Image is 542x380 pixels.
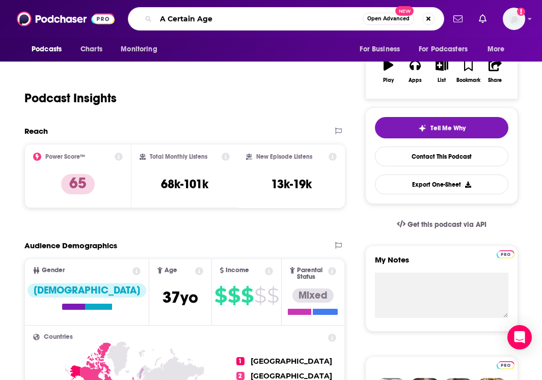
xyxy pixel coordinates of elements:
[256,153,312,160] h2: New Episode Listens
[128,7,444,31] div: Search podcasts, credits, & more...
[162,287,198,307] span: 37 yo
[156,11,363,27] input: Search podcasts, credits, & more...
[455,53,481,90] button: Bookmark
[375,53,401,90] button: Play
[236,357,245,365] span: 1
[228,287,240,304] span: $
[497,361,514,369] img: Podchaser Pro
[402,53,428,90] button: Apps
[475,10,491,27] a: Show notifications dropdown
[114,40,170,59] button: open menu
[419,42,468,56] span: For Podcasters
[32,42,62,56] span: Podcasts
[363,13,414,25] button: Open AdvancedNew
[418,124,426,132] img: tell me why sparkle
[292,288,334,303] div: Mixed
[517,8,525,16] svg: Add a profile image
[121,42,157,56] span: Monitoring
[44,334,73,340] span: Countries
[375,147,508,166] a: Contact This Podcast
[271,177,312,192] h3: 13k-19k
[61,174,95,194] p: 65
[24,40,75,59] button: open menu
[507,325,532,349] div: Open Intercom Messenger
[480,40,518,59] button: open menu
[428,53,455,90] button: List
[17,9,115,28] img: Podchaser - Follow, Share and Rate Podcasts
[482,53,508,90] button: Share
[161,177,208,192] h3: 68k-101k
[497,250,514,258] img: Podchaser Pro
[24,241,117,250] h2: Audience Demographics
[254,287,266,304] span: $
[24,126,48,136] h2: Reach
[353,40,413,59] button: open menu
[360,42,400,56] span: For Business
[487,42,505,56] span: More
[267,287,279,304] span: $
[503,8,525,30] button: Show profile menu
[367,16,410,21] span: Open Advanced
[150,153,207,160] h2: Total Monthly Listens
[375,117,508,138] button: tell me why sparkleTell Me Why
[236,372,245,380] span: 2
[375,255,508,273] label: My Notes
[430,124,466,132] span: Tell Me Why
[503,8,525,30] span: Logged in as alignPR
[80,42,102,56] span: Charts
[408,220,486,229] span: Get this podcast via API
[449,10,467,27] a: Show notifications dropdown
[297,267,326,280] span: Parental Status
[45,153,85,160] h2: Power Score™
[456,77,480,83] div: Bookmark
[251,357,332,366] span: [GEOGRAPHIC_DATA]
[74,40,109,59] a: Charts
[389,212,495,237] a: Get this podcast via API
[226,267,249,274] span: Income
[503,8,525,30] img: User Profile
[412,40,482,59] button: open menu
[409,77,422,83] div: Apps
[165,267,177,274] span: Age
[241,287,253,304] span: $
[383,77,394,83] div: Play
[488,77,502,83] div: Share
[214,287,227,304] span: $
[42,267,65,274] span: Gender
[497,360,514,369] a: Pro website
[24,91,117,106] h1: Podcast Insights
[375,174,508,194] button: Export One-Sheet
[395,6,414,16] span: New
[438,77,446,83] div: List
[28,283,146,298] div: [DEMOGRAPHIC_DATA]
[497,249,514,258] a: Pro website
